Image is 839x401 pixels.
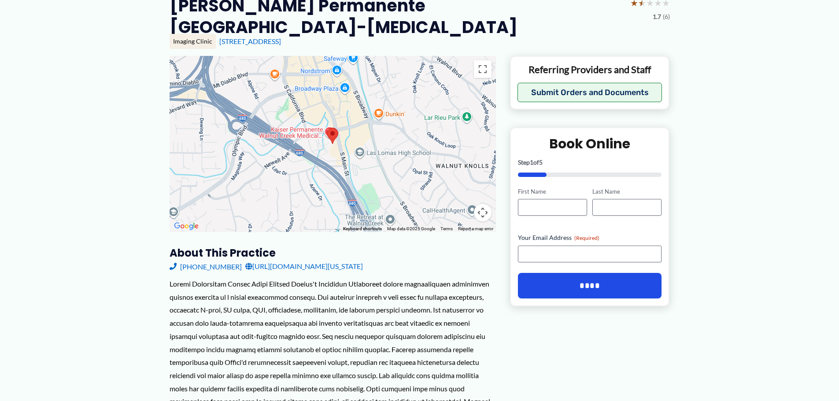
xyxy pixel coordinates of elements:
h3: About this practice [170,246,496,260]
span: 5 [539,158,543,166]
h2: Book Online [518,135,662,152]
p: Step of [518,159,662,166]
a: [STREET_ADDRESS] [219,37,281,45]
a: [PHONE_NUMBER] [170,260,242,273]
a: Open this area in Google Maps (opens a new window) [172,221,201,232]
span: 1.7 [653,11,661,22]
p: Referring Providers and Staff [517,63,662,76]
button: Keyboard shortcuts [343,226,382,232]
img: Google [172,221,201,232]
button: Toggle fullscreen view [474,60,492,78]
button: Submit Orders and Documents [517,83,662,102]
a: [URL][DOMAIN_NAME][US_STATE] [245,260,363,273]
a: Report a map error [458,226,493,231]
button: Map camera controls [474,204,492,221]
span: 1 [530,158,533,166]
label: First Name [518,188,587,196]
span: Map data ©2025 Google [387,226,435,231]
label: Your Email Address [518,233,662,242]
span: (6) [663,11,670,22]
label: Last Name [592,188,662,196]
a: Terms (opens in new tab) [440,226,453,231]
span: (Required) [574,235,599,241]
div: Imaging Clinic [170,34,216,49]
